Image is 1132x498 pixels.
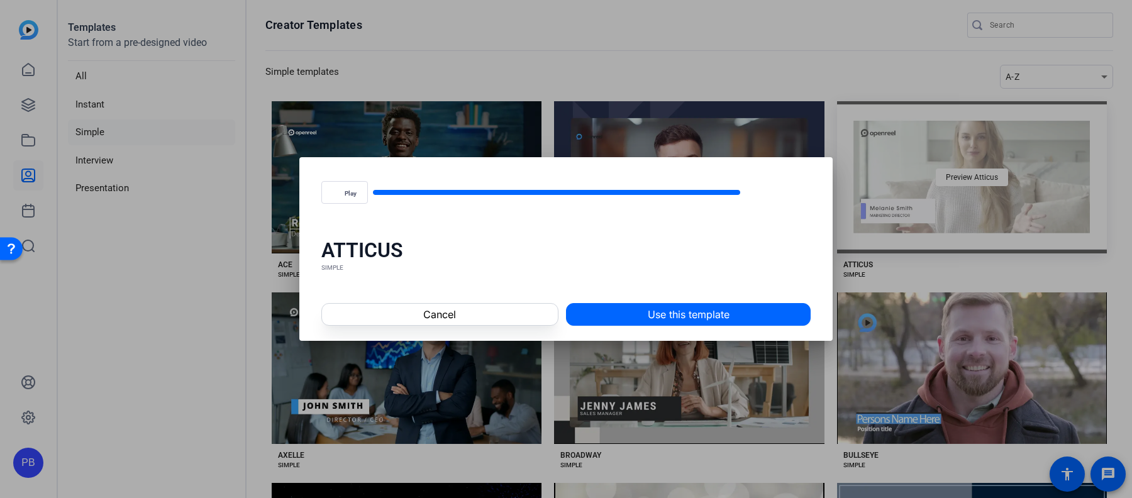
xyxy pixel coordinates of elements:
[780,177,811,207] button: Fullscreen
[321,263,811,273] div: SIMPLE
[321,181,368,204] button: Play
[345,190,357,197] span: Play
[321,238,811,263] div: ATTICUS
[321,303,558,326] button: Cancel
[566,303,811,326] button: Use this template
[648,307,730,322] span: Use this template
[745,177,775,207] button: Mute
[423,307,456,322] span: Cancel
